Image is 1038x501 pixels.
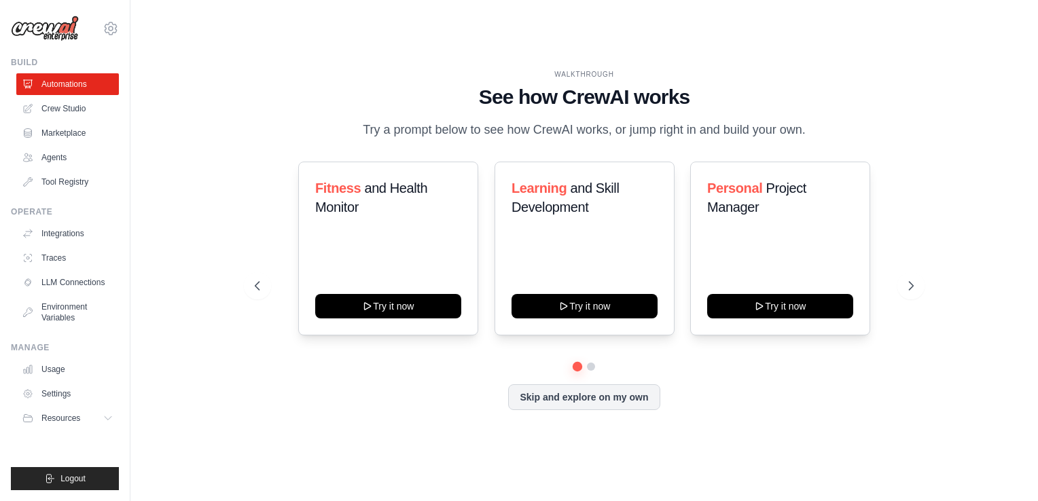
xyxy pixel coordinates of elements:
a: LLM Connections [16,272,119,293]
a: Settings [16,383,119,405]
div: Build [11,57,119,68]
img: Logo [11,16,79,41]
div: Operate [11,206,119,217]
h1: See how CrewAI works [255,85,914,109]
button: Resources [16,407,119,429]
a: Integrations [16,223,119,244]
span: and Health Monitor [315,181,427,215]
span: and Skill Development [512,181,619,215]
button: Logout [11,467,119,490]
span: Personal [707,181,762,196]
a: Agents [16,147,119,168]
button: Try it now [512,294,658,318]
div: WALKTHROUGH [255,69,914,79]
div: Manage [11,342,119,353]
span: Learning [512,181,567,196]
a: Usage [16,358,119,380]
button: Skip and explore on my own [508,384,660,410]
a: Marketplace [16,122,119,144]
a: Automations [16,73,119,95]
button: Try it now [707,294,853,318]
button: Try it now [315,294,461,318]
a: Environment Variables [16,296,119,329]
a: Traces [16,247,119,269]
a: Tool Registry [16,171,119,193]
p: Try a prompt below to see how CrewAI works, or jump right in and build your own. [356,120,812,140]
span: Logout [60,473,86,484]
span: Resources [41,413,80,424]
a: Crew Studio [16,98,119,119]
span: Fitness [315,181,361,196]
